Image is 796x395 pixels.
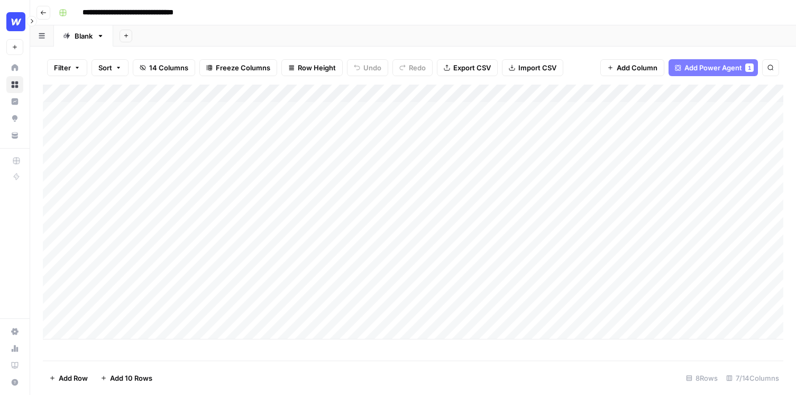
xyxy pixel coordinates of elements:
button: Help + Support [6,374,23,391]
button: Add Column [600,59,664,76]
span: Undo [363,62,381,73]
span: Sort [98,62,112,73]
div: 1 [745,63,754,72]
span: 1 [748,63,751,72]
a: Insights [6,93,23,110]
button: Filter [47,59,87,76]
div: Blank [75,31,93,41]
button: Add Row [43,370,94,387]
span: Add Power Agent [684,62,742,73]
span: Filter [54,62,71,73]
button: Export CSV [437,59,498,76]
span: Add Column [617,62,657,73]
span: Add 10 Rows [110,373,152,383]
button: Row Height [281,59,343,76]
span: Export CSV [453,62,491,73]
a: Usage [6,340,23,357]
a: Your Data [6,127,23,144]
span: Add Row [59,373,88,383]
button: Sort [92,59,129,76]
a: Home [6,59,23,76]
div: 8 Rows [682,370,722,387]
span: Import CSV [518,62,556,73]
a: Learning Hub [6,357,23,374]
span: Freeze Columns [216,62,270,73]
button: 14 Columns [133,59,195,76]
button: Add 10 Rows [94,370,159,387]
span: 14 Columns [149,62,188,73]
img: Webflow Logo [6,12,25,31]
span: Row Height [298,62,336,73]
div: 7/14 Columns [722,370,783,387]
button: Add Power Agent1 [669,59,758,76]
button: Freeze Columns [199,59,277,76]
button: Redo [392,59,433,76]
span: Redo [409,62,426,73]
a: Browse [6,76,23,93]
a: Opportunities [6,110,23,127]
button: Import CSV [502,59,563,76]
a: Blank [54,25,113,47]
a: Settings [6,323,23,340]
button: Undo [347,59,388,76]
button: Workspace: Webflow [6,8,23,35]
